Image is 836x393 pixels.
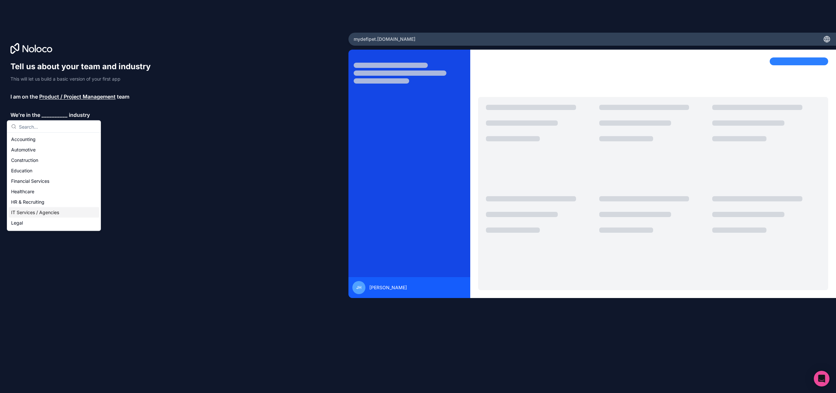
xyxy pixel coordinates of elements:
[8,165,99,176] div: Education
[8,134,99,145] div: Accounting
[369,284,407,291] span: [PERSON_NAME]
[117,93,129,101] span: team
[10,93,38,101] span: I am on the
[8,145,99,155] div: Automotive
[19,121,97,133] input: Search...
[8,218,99,228] div: Legal
[356,285,362,290] span: JH
[10,61,157,72] h1: Tell us about your team and industry
[814,371,829,386] div: Open Intercom Messenger
[8,207,99,218] div: IT Services / Agencies
[8,186,99,197] div: Healthcare
[69,111,90,119] span: industry
[8,197,99,207] div: HR & Recruiting
[10,76,157,82] p: This will let us build a basic version of your first app
[8,228,99,239] div: Manufacturing
[41,111,68,119] span: __________
[354,36,415,42] span: mydefipet .[DOMAIN_NAME]
[10,111,40,119] span: We’re in the
[8,155,99,165] div: Construction
[8,176,99,186] div: Financial Services
[7,133,101,231] div: Suggestions
[39,93,116,101] span: Product / Project Management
